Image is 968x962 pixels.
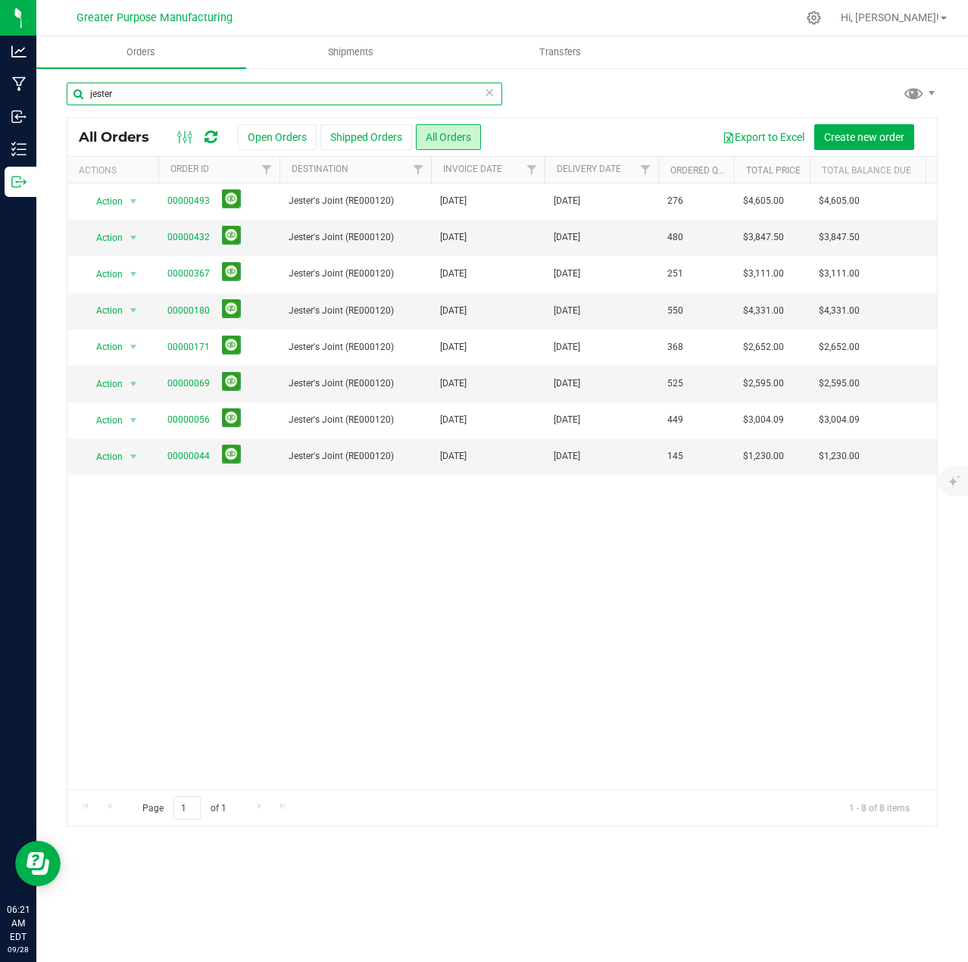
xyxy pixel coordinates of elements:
span: $2,652.00 [819,340,860,355]
inline-svg: Outbound [11,174,27,189]
span: 480 [667,230,683,245]
span: $2,652.00 [743,340,784,355]
span: select [124,227,143,248]
span: Clear [484,83,495,102]
a: Ordered qty [670,165,729,176]
span: Create new order [824,131,904,143]
span: [DATE] [440,230,467,245]
span: [DATE] [440,194,467,208]
a: 00000180 [167,304,210,318]
span: [DATE] [440,376,467,391]
span: [DATE] [554,267,580,281]
a: 00000056 [167,413,210,427]
span: [DATE] [554,340,580,355]
span: [DATE] [554,230,580,245]
span: $1,230.00 [743,449,784,464]
span: Jester's Joint (RE000120) [289,267,422,281]
span: [DATE] [554,304,580,318]
span: Action [83,410,123,431]
span: $4,605.00 [819,194,860,208]
a: 00000432 [167,230,210,245]
span: [DATE] [440,267,467,281]
span: $3,111.00 [743,267,784,281]
span: select [124,373,143,395]
span: Action [83,373,123,395]
a: 00000069 [167,376,210,391]
span: 276 [667,194,683,208]
span: Jester's Joint (RE000120) [289,376,422,391]
span: [DATE] [554,194,580,208]
div: Actions [79,165,152,176]
span: $2,595.00 [819,376,860,391]
span: [DATE] [554,449,580,464]
a: 00000171 [167,340,210,355]
span: Action [83,446,123,467]
span: Action [83,227,123,248]
span: Page of 1 [130,796,239,820]
span: Shipments [308,45,394,59]
span: 449 [667,413,683,427]
a: Invoice Date [443,164,502,174]
p: 06:21 AM EDT [7,903,30,944]
span: Jester's Joint (RE000120) [289,230,422,245]
span: $4,331.00 [743,304,784,318]
input: 1 [173,796,201,820]
span: $4,605.00 [743,194,784,208]
button: Shipped Orders [320,124,412,150]
span: [DATE] [440,340,467,355]
button: Export to Excel [713,124,814,150]
span: 550 [667,304,683,318]
span: 251 [667,267,683,281]
button: Open Orders [238,124,317,150]
span: $4,331.00 [819,304,860,318]
a: Order ID [170,164,209,174]
span: Action [83,264,123,285]
button: Create new order [814,124,914,150]
span: 525 [667,376,683,391]
span: Hi, [PERSON_NAME]! [841,11,939,23]
span: Orders [106,45,176,59]
span: select [124,336,143,358]
span: Jester's Joint (RE000120) [289,413,422,427]
span: $3,847.50 [819,230,860,245]
span: $3,004.09 [743,413,784,427]
a: Delivery Date [557,164,621,174]
span: Action [83,300,123,321]
span: select [124,264,143,285]
span: $3,004.09 [819,413,860,427]
span: select [124,300,143,321]
inline-svg: Inbound [11,109,27,124]
a: Filter [520,157,545,183]
span: $1,230.00 [819,449,860,464]
div: Manage settings [804,11,823,25]
a: Total Price [746,165,801,176]
button: All Orders [416,124,481,150]
span: Jester's Joint (RE000120) [289,194,422,208]
span: Greater Purpose Manufacturing [77,11,233,24]
span: All Orders [79,129,164,145]
a: 00000367 [167,267,210,281]
span: 368 [667,340,683,355]
span: [DATE] [554,376,580,391]
inline-svg: Manufacturing [11,77,27,92]
a: Shipments [246,36,456,68]
span: 1 - 8 of 8 items [837,796,922,819]
a: Orders [36,36,246,68]
a: Filter [406,157,431,183]
input: Search Order ID, Destination, Customer PO... [67,83,502,105]
span: Jester's Joint (RE000120) [289,449,422,464]
span: [DATE] [440,304,467,318]
a: 00000493 [167,194,210,208]
span: select [124,446,143,467]
span: 145 [667,449,683,464]
span: select [124,410,143,431]
span: [DATE] [554,413,580,427]
span: [DATE] [440,449,467,464]
span: Action [83,191,123,212]
a: Transfers [456,36,666,68]
span: $3,847.50 [743,230,784,245]
span: Transfers [519,45,601,59]
span: Jester's Joint (RE000120) [289,340,422,355]
a: Filter [633,157,658,183]
a: 00000044 [167,449,210,464]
